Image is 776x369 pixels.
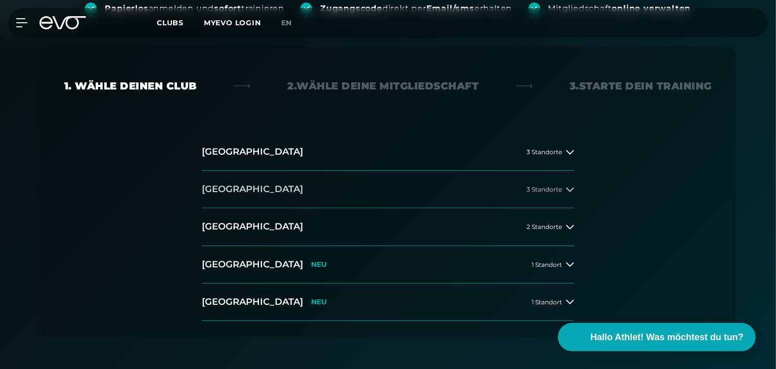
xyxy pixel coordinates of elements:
[527,186,562,193] span: 3 Standorte
[288,79,479,93] div: 2. Wähle deine Mitgliedschaft
[558,323,756,351] button: Hallo Athlet! Was möchtest du tun?
[202,183,303,196] h2: [GEOGRAPHIC_DATA]
[202,284,574,321] button: [GEOGRAPHIC_DATA]NEU1 Standort
[570,79,712,93] div: 3. Starte dein Training
[202,133,574,171] button: [GEOGRAPHIC_DATA]3 Standorte
[202,220,303,233] h2: [GEOGRAPHIC_DATA]
[202,246,574,284] button: [GEOGRAPHIC_DATA]NEU1 Standort
[532,299,562,305] span: 1 Standort
[202,208,574,246] button: [GEOGRAPHIC_DATA]2 Standorte
[590,331,744,344] span: Hallo Athlet! Was möchtest du tun?
[281,18,292,27] span: en
[281,17,305,29] a: en
[202,296,303,308] h2: [GEOGRAPHIC_DATA]
[527,149,562,155] span: 3 Standorte
[64,79,197,93] div: 1. Wähle deinen Club
[311,260,327,269] p: NEU
[202,171,574,208] button: [GEOGRAPHIC_DATA]3 Standorte
[527,223,562,230] span: 2 Standorte
[157,18,204,27] a: Clubs
[202,258,303,271] h2: [GEOGRAPHIC_DATA]
[202,146,303,158] h2: [GEOGRAPHIC_DATA]
[204,18,261,27] a: MYEVO LOGIN
[311,298,327,306] p: NEU
[532,261,562,268] span: 1 Standort
[157,18,184,27] span: Clubs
